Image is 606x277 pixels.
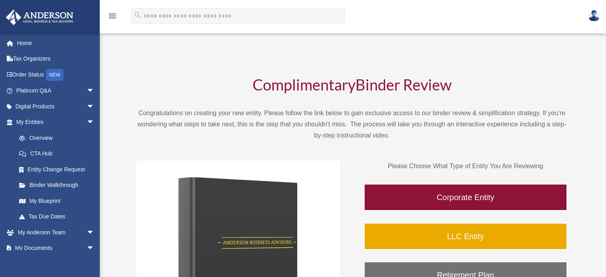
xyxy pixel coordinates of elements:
a: Tax Due Dates [11,209,107,225]
a: Binder Walkthrough [11,177,103,193]
div: NEW [46,69,63,81]
span: arrow_drop_down [87,224,103,241]
a: LLC Entity [364,223,567,250]
span: arrow_drop_down [87,240,103,257]
img: User Pic [588,10,600,22]
a: My Anderson Teamarrow_drop_down [6,224,107,240]
img: Anderson Advisors Platinum Portal [4,10,76,25]
a: My Blueprint [11,193,107,209]
a: Order StatusNEW [6,67,107,83]
i: search [133,11,142,20]
span: arrow_drop_down [87,98,103,115]
a: Digital Productsarrow_drop_down [6,98,107,114]
span: arrow_drop_down [87,114,103,131]
p: Please Choose What Type of Entity You Are Reviewing [364,161,567,172]
a: Entity Change Request [11,161,107,177]
a: My Documentsarrow_drop_down [6,240,107,256]
span: Binder Review [355,75,452,94]
a: Overview [11,130,107,146]
a: My Entitiesarrow_drop_down [6,114,107,130]
a: menu [108,14,117,21]
a: Corporate Entity [364,184,567,211]
span: arrow_drop_down [87,83,103,99]
i: menu [108,11,117,21]
p: Congratulations on creating your new entity. Please follow the link below to gain exclusive acces... [136,108,567,141]
a: Tax Organizers [6,51,107,67]
a: Home [6,35,107,51]
a: Platinum Q&Aarrow_drop_down [6,83,107,99]
span: Complimentary [253,75,355,94]
a: CTA Hub [11,146,107,162]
